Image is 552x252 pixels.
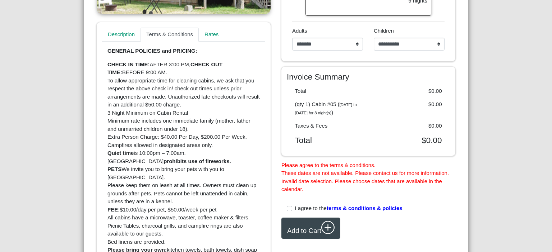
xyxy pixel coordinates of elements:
svg: plus circle [321,221,335,234]
div: Total [290,135,369,145]
li: All cabins have a microwave, toaster, coffee maker & filters. [107,214,260,222]
strong: Quiet time [107,150,134,156]
li: Please agree to the terms & conditions. [281,161,455,170]
li: To allow appropriate time for cleaning cabins, we ask that you respect the above check in/ check ... [107,77,260,109]
a: Description [102,28,141,42]
a: Rates [199,28,224,42]
div: $0.00 [368,122,447,130]
li: Bed linens are provided. [107,238,260,246]
div: Total [290,87,369,95]
li: AFTER 3:00 PM, BEFORE 9:00 AM. [107,61,260,77]
strong: FEE: [107,206,120,213]
div: $0.00 [368,135,447,145]
li: Extra Person Charge: $40.00 Per Day, $200.00 Per Week. [107,133,260,141]
label: I agree to the [295,204,402,213]
div: $0.00 [368,87,447,95]
li: is 10:00pm – 7:00am. [107,149,260,157]
span: terms & conditions & policies [327,205,402,211]
li: Invalid date selection. Please choose dates that are available in the calendar. [281,177,455,194]
strong: PETS [107,166,121,172]
div: Taxes & Fees [290,122,369,130]
li: Minimum rate includes one immediate family (mother, father and unmarried children under 18). [107,117,260,133]
strong: GENERAL POLICIES and PRICING: [107,48,197,54]
span: Children [374,28,394,34]
li: 3 Night Minimum on Cabin Rental [107,109,260,117]
strong: prohibits use of fireworks. [164,158,231,164]
li: [GEOGRAPHIC_DATA] [107,157,260,166]
i: [DATE] to [DATE] for 8 night(s) [295,103,357,115]
a: Terms & Conditions [141,28,199,42]
div: (qty 1) Cabin #05 ( ) [290,100,369,117]
li: Picnic Tables, charcoal grills, and campfire rings are also available to our guests. [107,222,260,238]
li: Campfires allowed in designated areas only. [107,141,260,149]
li: $10.00/day per pet, $50.00/week per pet [107,206,260,214]
strong: CHECK IN TIME: [107,61,150,67]
div: $0.00 [368,100,447,117]
span: Adults [292,28,307,34]
li: Please keep them on leash at all times. Owners must clean up grounds after pets. Pets cannot be l... [107,181,260,206]
h4: Invoice Summary [287,72,450,82]
li: We invite you to bring your pets with you to [GEOGRAPHIC_DATA]. [107,165,260,181]
button: Add to Cartplus circle [281,218,340,239]
li: These dates are not available. Please contact us for more information. [281,169,455,177]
